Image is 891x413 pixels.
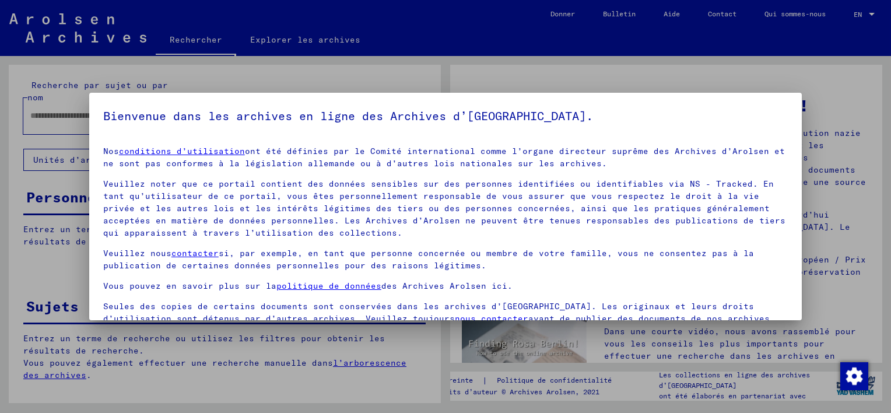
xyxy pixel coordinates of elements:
[103,247,788,272] p: Veuillez nous si, par exemple, en tant que personne concernée ou membre de votre famille, vous ne...
[103,280,788,292] p: Vous pouvez en savoir plus sur la des Archives Arolsen ici.
[840,362,868,390] div: Modifier le consentement
[103,145,788,170] p: Nos ont été définies par le Comité international comme l’organe directeur suprême des Archives d’...
[103,178,788,239] p: Veuillez noter que ce portail contient des données sensibles sur des personnes identifiées ou ide...
[103,107,788,125] h5: Bienvenue dans les archives en ligne des Archives d’[GEOGRAPHIC_DATA].
[840,362,868,390] img: Zustimmung ändern
[119,146,245,156] a: conditions d’utilisation
[171,248,219,258] a: contacter
[455,313,528,324] a: nous contacter
[276,281,381,291] a: politique de données
[103,300,788,325] p: Seules des copies de certains documents sont conservées dans les archives d’[GEOGRAPHIC_DATA]. Le...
